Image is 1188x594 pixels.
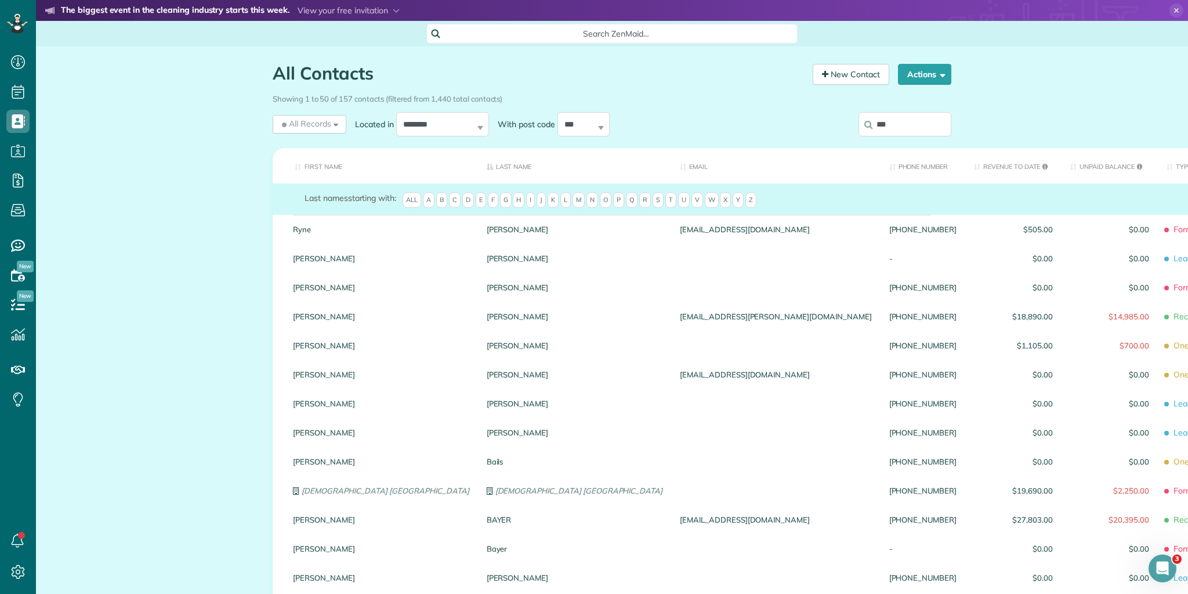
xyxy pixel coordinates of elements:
span: $0.00 [974,545,1053,553]
span: $0.00 [1070,545,1149,553]
a: [PERSON_NAME] [487,254,663,262]
span: $0.00 [974,429,1053,437]
strong: The biggest event in the cleaning industry starts this week. [61,5,289,17]
span: $0.00 [1070,574,1149,582]
span: R [639,192,651,208]
span: 3 [1172,555,1182,564]
span: N [586,192,598,208]
span: Q [626,192,638,208]
span: $0.00 [1070,283,1149,291]
a: [PERSON_NAME] [293,545,469,553]
button: Actions [898,64,951,85]
th: Phone number: activate to sort column ascending [881,148,965,183]
span: S [653,192,664,208]
a: Bayer [487,545,663,553]
span: P [613,192,624,208]
span: B [436,192,447,208]
span: W [705,192,719,208]
th: First Name: activate to sort column ascending [273,148,478,183]
div: [PHONE_NUMBER] [881,302,965,331]
label: starting with: [305,192,396,204]
h1: All Contacts [273,64,804,83]
a: [PERSON_NAME] [487,399,663,408]
label: With post code [489,118,557,130]
span: $18,890.00 [974,312,1053,321]
span: $0.00 [974,370,1053,379]
span: $0.00 [974,574,1053,582]
span: V [691,192,703,208]
div: [PHONE_NUMBER] [881,273,965,302]
span: D [462,192,474,208]
span: $0.00 [1070,399,1149,408]
a: [PERSON_NAME] [293,458,469,466]
div: [EMAIL_ADDRESS][DOMAIN_NAME] [671,360,880,389]
span: $0.00 [1070,254,1149,262]
div: [PHONE_NUMBER] [881,360,965,389]
a: [PERSON_NAME] [293,254,469,262]
div: - [881,244,965,273]
span: Last names [305,193,348,203]
a: [PERSON_NAME] [293,312,469,321]
a: [PERSON_NAME] [487,370,663,379]
span: G [500,192,512,208]
span: E [476,192,486,208]
span: $0.00 [974,254,1053,262]
span: $0.00 [974,458,1053,466]
div: Showing 1 to 50 of 157 contacts (filtered from 1,440 total contacts) [273,89,951,105]
span: $0.00 [1070,429,1149,437]
div: [EMAIL_ADDRESS][DOMAIN_NAME] [671,505,880,534]
a: [PERSON_NAME] [293,516,469,524]
span: $0.00 [1070,458,1149,466]
span: $0.00 [974,283,1053,291]
div: [PHONE_NUMBER] [881,505,965,534]
th: Last Name: activate to sort column descending [478,148,672,183]
div: [PHONE_NUMBER] [881,447,965,476]
span: New [17,261,34,272]
div: [PHONE_NUMBER] [881,331,965,360]
a: [PERSON_NAME] [487,429,663,437]
span: T [665,192,676,208]
a: [PERSON_NAME] [293,283,469,291]
span: $2,250.00 [1070,487,1149,495]
a: [DEMOGRAPHIC_DATA] [GEOGRAPHIC_DATA] [293,487,469,495]
span: C [449,192,461,208]
span: $0.00 [1070,225,1149,233]
span: O [600,192,611,208]
iframe: Intercom live chat [1149,555,1176,582]
span: M [573,192,585,208]
a: [PERSON_NAME] [487,225,663,233]
span: $700.00 [1070,341,1149,350]
a: [PERSON_NAME] [487,312,663,321]
div: [EMAIL_ADDRESS][PERSON_NAME][DOMAIN_NAME] [671,302,880,331]
span: $0.00 [1070,370,1149,379]
span: $20,395.00 [1070,516,1149,524]
th: Unpaid Balance: activate to sort column ascending [1062,148,1158,183]
div: [PHONE_NUMBER] [881,215,965,244]
span: $14,985.00 [1070,312,1149,321]
a: Bails [487,458,663,466]
th: Revenue to Date: activate to sort column ascending [965,148,1062,183]
a: New Contact [813,64,889,85]
a: [PERSON_NAME] [487,574,663,582]
span: K [548,192,559,208]
span: H [513,192,524,208]
a: [PERSON_NAME] [293,574,469,582]
span: $0.00 [974,399,1053,408]
th: Email: activate to sort column ascending [671,148,880,183]
span: X [720,192,731,208]
a: [PERSON_NAME] [487,283,663,291]
span: Y [733,192,744,208]
div: [PHONE_NUMBER] [881,389,965,418]
span: U [678,192,690,208]
span: L [560,192,571,208]
a: [PERSON_NAME] [293,399,469,408]
em: [DEMOGRAPHIC_DATA] [GEOGRAPHIC_DATA] [302,486,469,495]
a: [PERSON_NAME] [293,429,469,437]
span: All Records [280,118,331,129]
a: [PERSON_NAME] [487,341,663,350]
span: All [403,192,421,208]
div: [PHONE_NUMBER] [881,476,965,505]
label: Located in [346,118,396,130]
span: New [17,290,34,302]
span: $19,690.00 [974,487,1053,495]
